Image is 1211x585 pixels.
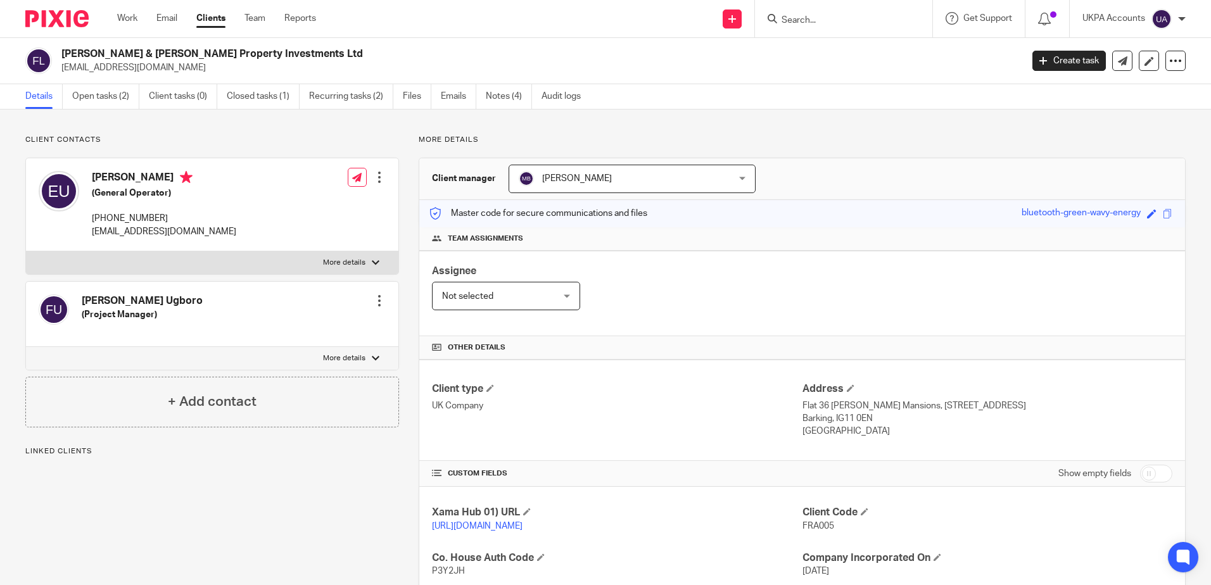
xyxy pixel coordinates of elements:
[39,294,69,325] img: svg%3E
[168,392,257,412] h4: + Add contact
[429,207,647,220] p: Master code for secure communications and files
[25,47,52,74] img: svg%3E
[432,551,802,565] h4: Co. House Auth Code
[542,84,590,109] a: Audit logs
[1151,9,1172,29] img: svg%3E
[180,171,193,184] i: Primary
[1082,12,1145,25] p: UKPA Accounts
[519,171,534,186] img: svg%3E
[432,172,496,185] h3: Client manager
[432,266,476,276] span: Assignee
[156,12,177,25] a: Email
[1032,51,1106,71] a: Create task
[309,84,393,109] a: Recurring tasks (2)
[196,12,225,25] a: Clients
[432,522,523,531] a: [URL][DOMAIN_NAME]
[432,567,465,576] span: P3Y2JH
[61,47,823,61] h2: [PERSON_NAME] & [PERSON_NAME] Property Investments Ltd
[244,12,265,25] a: Team
[39,171,79,211] img: svg%3E
[1022,206,1141,221] div: bluetooth-green-wavy-energy
[149,84,217,109] a: Client tasks (0)
[802,425,1172,437] p: [GEOGRAPHIC_DATA]
[72,84,139,109] a: Open tasks (2)
[802,412,1172,425] p: Barking, IG11 0EN
[802,551,1172,565] h4: Company Incorporated On
[441,84,476,109] a: Emails
[802,522,834,531] span: FRA005
[82,294,203,308] h4: [PERSON_NAME] Ugboro
[432,506,802,519] h4: Xama Hub 01) URL
[802,399,1172,412] p: Flat 36 [PERSON_NAME] Mansions, [STREET_ADDRESS]
[284,12,316,25] a: Reports
[1058,467,1131,480] label: Show empty fields
[419,135,1186,145] p: More details
[25,10,89,27] img: Pixie
[448,343,505,353] span: Other details
[117,12,137,25] a: Work
[323,258,365,268] p: More details
[403,84,431,109] a: Files
[92,171,236,187] h4: [PERSON_NAME]
[542,174,612,183] span: [PERSON_NAME]
[432,469,802,479] h4: CUSTOM FIELDS
[25,446,399,456] p: Linked clients
[61,61,1013,74] p: [EMAIL_ADDRESS][DOMAIN_NAME]
[432,399,802,412] p: UK Company
[92,225,236,238] p: [EMAIL_ADDRESS][DOMAIN_NAME]
[227,84,300,109] a: Closed tasks (1)
[92,212,236,225] p: [PHONE_NUMBER]
[25,84,63,109] a: Details
[82,308,203,321] h5: (Project Manager)
[802,382,1172,396] h4: Address
[486,84,532,109] a: Notes (4)
[432,382,802,396] h4: Client type
[802,567,829,576] span: [DATE]
[448,234,523,244] span: Team assignments
[92,187,236,199] h5: (General Operator)
[963,14,1012,23] span: Get Support
[25,135,399,145] p: Client contacts
[802,506,1172,519] h4: Client Code
[442,292,493,301] span: Not selected
[780,15,894,27] input: Search
[323,353,365,363] p: More details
